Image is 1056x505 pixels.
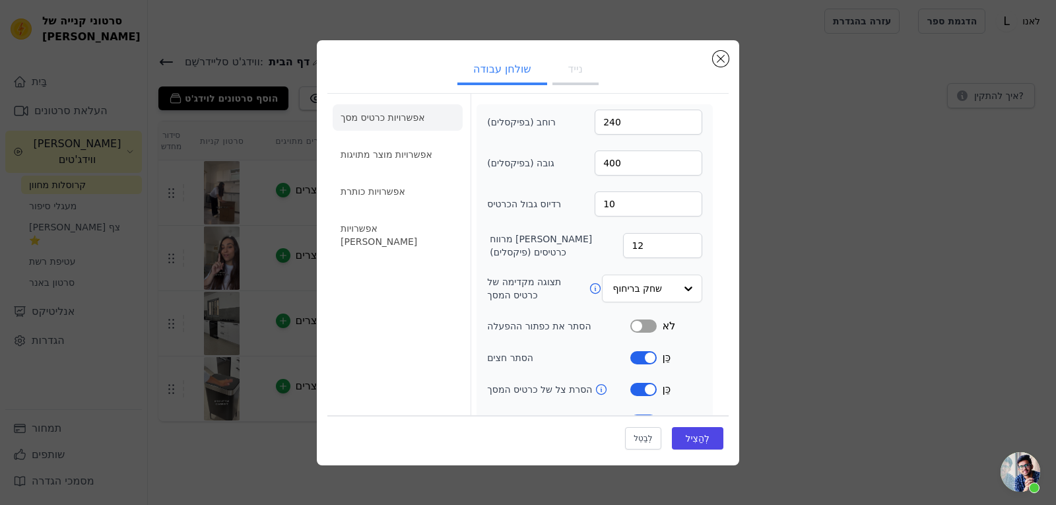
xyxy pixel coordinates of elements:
[634,434,652,443] font: לְבַטֵל
[713,51,729,67] button: סגור מודאל
[568,63,583,75] font: נייד
[662,351,671,364] font: כֵּן
[341,149,432,160] font: אפשרויות מוצר מתויגות
[686,433,710,444] font: לְהַצִיל
[487,277,561,300] font: תצוגה מקדימה של כרטיס המסך
[490,234,592,257] font: מרווח [PERSON_NAME] כרטיסים (פיקסלים)
[487,158,554,168] font: גובה (בפיקסלים)
[1001,452,1040,492] a: פתח צ'אט
[487,117,556,127] font: רוחב (בפיקסלים)
[341,112,425,123] font: אפשרויות כרטיס מסך
[487,384,592,395] font: הסרת צל של כרטיס המסך
[341,186,405,197] font: אפשרויות כותרת
[662,415,671,427] font: כֵּן
[487,199,561,209] font: רדיוס גבול הכרטיס
[487,353,533,363] font: הסתר חצים
[487,321,591,331] font: הסתר את כפתור ההפעלה
[473,63,531,75] font: שולחן עבודה
[341,223,417,247] font: אפשרויות [PERSON_NAME]
[662,320,675,332] font: לֹא
[662,383,671,395] font: כֵּן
